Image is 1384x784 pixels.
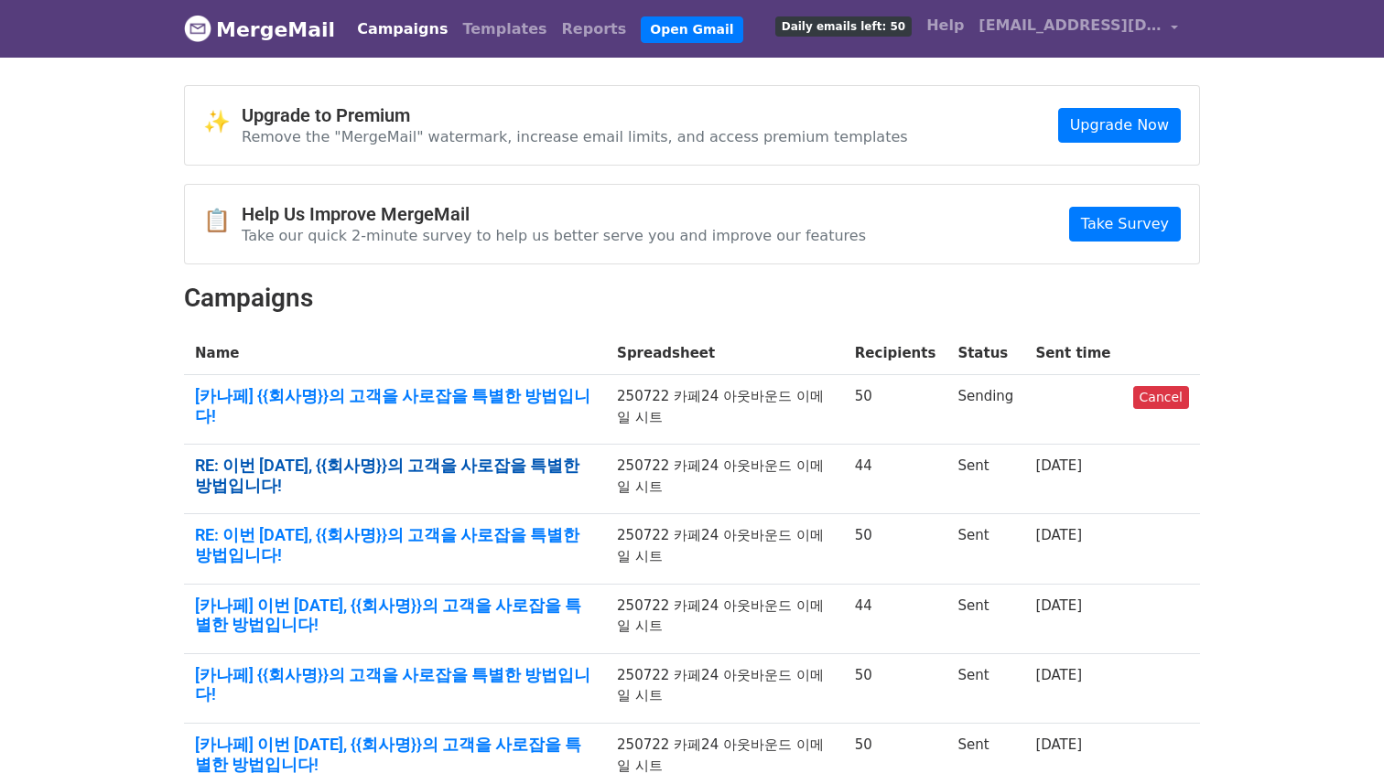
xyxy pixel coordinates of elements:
[242,104,908,126] h4: Upgrade to Premium
[184,15,211,42] img: MergeMail logo
[775,16,912,37] span: Daily emails left: 50
[768,7,919,44] a: Daily emails left: 50
[195,386,595,425] a: [카나페] {{회사명}}의 고객을 사로잡을 특별한 방법입니다!
[350,11,455,48] a: Campaigns
[946,584,1024,653] td: Sent
[184,332,606,375] th: Name
[242,203,866,225] h4: Help Us Improve MergeMail
[919,7,971,44] a: Help
[946,445,1024,514] td: Sent
[844,445,947,514] td: 44
[946,514,1024,584] td: Sent
[606,332,844,375] th: Spreadsheet
[606,584,844,653] td: 250722 카페24 아웃바운드 이메일 시트
[1035,527,1082,543] a: [DATE]
[242,226,866,245] p: Take our quick 2-minute survey to help us better serve you and improve our features
[1292,696,1384,784] iframe: Chat Widget
[242,127,908,146] p: Remove the "MergeMail" watermark, increase email limits, and access premium templates
[195,596,595,635] a: [카나페] 이번 [DATE], {{회사명}}의 고객을 사로잡을 특별한 방법입니다!
[844,653,947,723] td: 50
[195,735,595,774] a: [카나페] 이번 [DATE], {{회사명}}의 고객을 사로잡을 특별한 방법입니다!
[184,10,335,48] a: MergeMail
[946,375,1024,445] td: Sending
[979,15,1162,37] span: [EMAIL_ADDRESS][DOMAIN_NAME]
[844,584,947,653] td: 44
[844,332,947,375] th: Recipients
[971,7,1185,50] a: [EMAIL_ADDRESS][DOMAIN_NAME]
[455,11,554,48] a: Templates
[195,665,595,704] a: [카나페] {{회사명}}의 고객을 사로잡을 특별한 방법입니다!
[1035,736,1082,753] a: [DATE]
[1133,386,1189,409] a: Cancel
[606,653,844,723] td: 250722 카페24 아웃바운드 이메일 시트
[555,11,634,48] a: Reports
[606,375,844,445] td: 250722 카페24 아웃바운드 이메일 시트
[1069,207,1181,242] a: Take Survey
[946,332,1024,375] th: Status
[946,653,1024,723] td: Sent
[606,445,844,514] td: 250722 카페24 아웃바운드 이메일 시트
[184,283,1200,314] h2: Campaigns
[844,375,947,445] td: 50
[1035,597,1082,614] a: [DATE]
[606,514,844,584] td: 250722 카페24 아웃바운드 이메일 시트
[203,109,242,135] span: ✨
[1024,332,1121,375] th: Sent time
[195,525,595,564] a: RE: 이번 [DATE], {{회사명}}의 고객을 사로잡을 특별한 방법입니다!
[1058,108,1181,143] a: Upgrade Now
[203,208,242,234] span: 📋
[641,16,742,43] a: Open Gmail
[844,514,947,584] td: 50
[1035,457,1082,474] a: [DATE]
[1035,667,1082,683] a: [DATE]
[195,456,595,495] a: RE: 이번 [DATE], {{회사명}}의 고객을 사로잡을 특별한 방법입니다!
